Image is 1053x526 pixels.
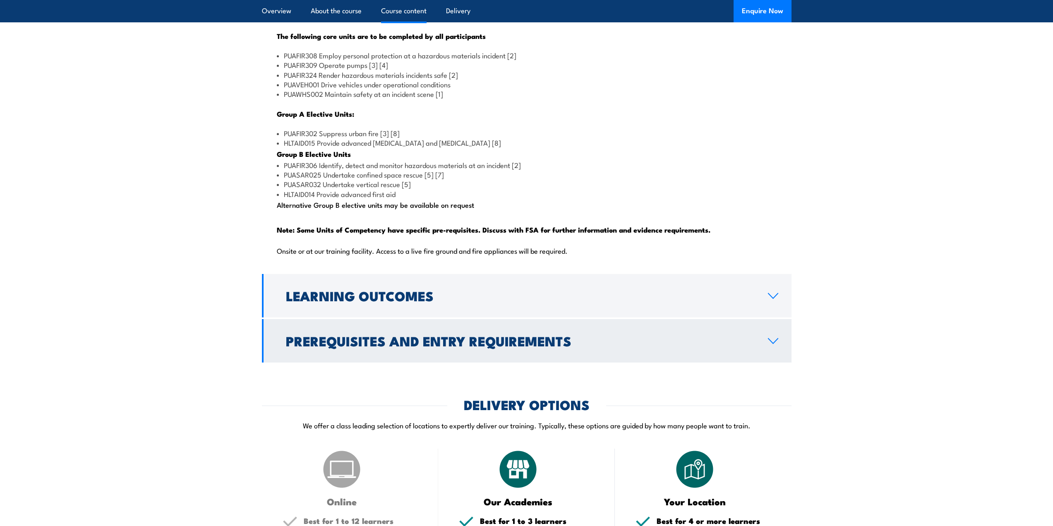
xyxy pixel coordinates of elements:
li: PUASAR032 Undertake vertical rescue [5] [277,179,777,189]
h2: Prerequisites and Entry Requirements [286,335,755,346]
h5: Best for 4 or more learners [657,517,771,525]
li: PUAVEH001 Drive vehicles under operational conditions [277,79,777,89]
li: PUAFIR308 Employ personal protection at a hazardous materials incident [2] [277,50,777,60]
li: PUAWHS002 Maintain safety at an incident scene [1] [277,89,777,98]
strong: Group B Elective Units [277,149,351,159]
h5: Best for 1 to 12 learners [304,517,418,525]
p: We offer a class leading selection of locations to expertly deliver our training. Typically, thes... [262,420,792,430]
strong: Note: Some Units of Competency have specific pre-requisites. Discuss with FSA for further informa... [277,224,710,235]
strong: The following core units are to be completed by all participants [277,31,486,41]
li: PUAFIR302 Suppress urban fire [3] [8] [277,128,777,138]
strong: Group A Elective Units: [277,108,354,119]
li: PUASAR025 Undertake confined space rescue [5] [7] [277,170,777,179]
li: HLTAID015 Provide advanced [MEDICAL_DATA] and [MEDICAL_DATA] [8] [277,138,777,147]
h3: Your Location [636,497,754,506]
li: HLTAID014 Provide advanced first aid [277,189,777,199]
h2: DELIVERY OPTIONS [464,399,590,410]
h5: Best for 1 to 3 learners [480,517,594,525]
li: PUAFIR324 Render hazardous materials incidents safe [2] [277,70,777,79]
p: Onsite or at our training facility. Access to a live fire ground and fire appliances will be requ... [277,246,777,255]
h2: Learning Outcomes [286,290,755,301]
li: PUAFIR306 Identify, detect and monitor hazardous materials at an incident [2] [277,160,777,170]
a: Prerequisites and Entry Requirements [262,319,792,363]
a: Learning Outcomes [262,274,792,317]
h3: Online [283,497,401,506]
li: PUAFIR309 Operate pumps [3] [4] [277,60,777,70]
h3: Our Academies [459,497,578,506]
